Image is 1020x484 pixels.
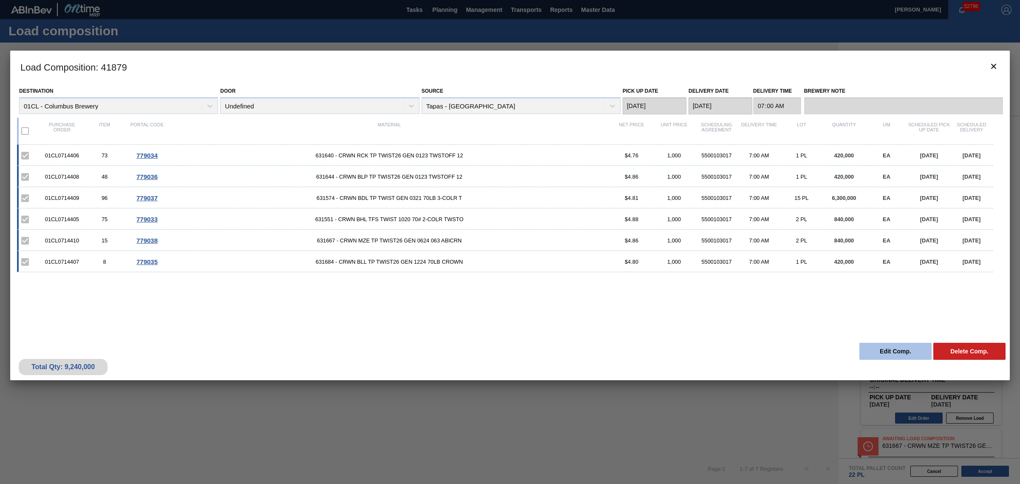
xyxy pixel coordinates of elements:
div: 7:00 AM [738,259,780,265]
span: [DATE] [963,195,980,201]
span: 420,000 [834,152,854,159]
span: 631640 - CRWN RCK TP TWIST26 GEN 0123 TWSTOFF 12 [168,152,610,159]
span: 779033 [136,216,158,223]
div: 7:00 AM [738,152,780,159]
div: Go to Order [126,258,168,265]
div: $4.86 [610,174,653,180]
div: Item [83,122,126,140]
div: $4.86 [610,237,653,244]
div: 2 PL [780,237,823,244]
span: 779035 [136,258,158,265]
div: 2 PL [780,216,823,222]
div: 96 [83,195,126,201]
div: Portal code [126,122,168,140]
span: [DATE] [963,259,980,265]
div: 1,000 [653,174,695,180]
div: UM [865,122,908,140]
span: 631644 - CRWN BLP TP TWIST26 GEN 0123 TWSTOFF 12 [168,174,610,180]
span: [DATE] [920,195,938,201]
div: 8 [83,259,126,265]
span: 420,000 [834,259,854,265]
div: $4.80 [610,259,653,265]
div: Scheduling Agreement [695,122,738,140]
span: 631574 - CRWN BDL TP TWIST GEN 0321 70LB 3-COLR T [168,195,610,201]
input: mm/dd/yyyy [623,97,686,114]
div: 1,000 [653,216,695,222]
span: [DATE] [920,174,938,180]
span: EA [883,195,890,201]
div: 15 [83,237,126,244]
div: Go to Order [126,173,168,180]
span: [DATE] [963,174,980,180]
div: Scheduled Pick up Date [908,122,950,140]
span: 631684 - CRWN BLL TP TWIST26 GEN 1224 70LB CROWN [168,259,610,265]
span: [DATE] [920,259,938,265]
label: Pick up Date [623,88,658,94]
div: 5500103017 [695,216,738,222]
div: Scheduled Delivery [950,122,993,140]
span: [DATE] [963,237,980,244]
div: Go to Order [126,194,168,202]
span: [DATE] [920,237,938,244]
span: 6,300,000 [832,195,856,201]
div: 73 [83,152,126,159]
span: [DATE] [963,216,980,222]
div: 1,000 [653,152,695,159]
div: $4.88 [610,216,653,222]
div: 1 PL [780,152,823,159]
div: 1,000 [653,237,695,244]
span: [DATE] [920,152,938,159]
div: Material [168,122,610,140]
div: 7:00 AM [738,237,780,244]
div: Purchase order [41,122,83,140]
span: EA [883,152,890,159]
div: $4.81 [610,195,653,201]
div: 1,000 [653,259,695,265]
div: Go to Order [126,152,168,159]
span: 779034 [136,152,158,159]
div: Go to Order [126,216,168,223]
span: EA [883,216,890,222]
div: 01CL0714407 [41,259,83,265]
div: 01CL0714405 [41,216,83,222]
div: Delivery Time [738,122,780,140]
span: 631667 - CRWN MZE TP TWIST26 GEN 0624 063 ABICRN [168,237,610,244]
label: Destination [19,88,53,94]
div: Go to Order [126,237,168,244]
div: 5500103017 [695,259,738,265]
div: 1 PL [780,174,823,180]
span: [DATE] [920,216,938,222]
div: 01CL0714409 [41,195,83,201]
div: 01CL0714410 [41,237,83,244]
span: [DATE] [963,152,980,159]
label: Door [220,88,235,94]
div: Quantity [823,122,865,140]
div: 01CL0714408 [41,174,83,180]
div: 48 [83,174,126,180]
label: Delivery Time [753,85,801,97]
button: Edit Comp. [859,343,932,360]
button: Delete Comp. [933,343,1006,360]
span: EA [883,259,890,265]
div: 1 PL [780,259,823,265]
div: 75 [83,216,126,222]
div: 7:00 AM [738,195,780,201]
div: 7:00 AM [738,216,780,222]
h3: Load Composition : 41879 [10,51,1010,83]
label: Delivery Date [688,88,728,94]
div: 5500103017 [695,174,738,180]
div: Net Price [610,122,653,140]
span: EA [883,237,890,244]
div: 15 PL [780,195,823,201]
div: Total Qty: 9,240,000 [25,363,101,371]
label: Brewery Note [804,85,1003,97]
span: 840,000 [834,216,854,222]
span: EA [883,174,890,180]
span: 631551 - CRWN BHL TFS TWIST 1020 70# 2-COLR TWSTO [168,216,610,222]
div: 7:00 AM [738,174,780,180]
span: 779036 [136,173,158,180]
input: mm/dd/yyyy [688,97,752,114]
div: 1,000 [653,195,695,201]
span: 779037 [136,194,158,202]
div: 5500103017 [695,195,738,201]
